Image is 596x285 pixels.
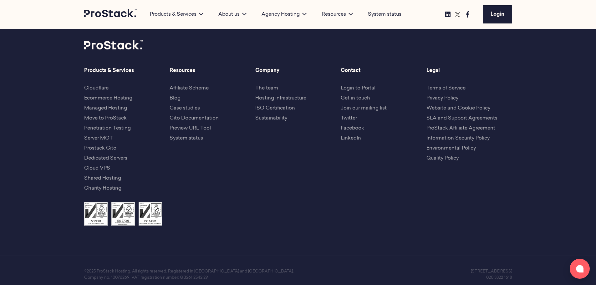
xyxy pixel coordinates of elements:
[341,116,357,121] a: Twitter
[426,96,458,101] a: Privacy Policy
[255,106,295,111] a: ISO Certification
[170,67,255,74] span: Resources
[84,166,110,171] a: Cloud VPS
[426,146,476,151] a: Environmental Policy
[170,126,211,131] a: Preview URL Tool
[486,276,512,280] a: 020 3322 1618
[255,86,278,91] a: The team
[142,11,211,18] div: Products & Services
[84,176,121,181] a: Shared Hosting
[84,116,127,121] a: Move to ProStack
[491,12,504,17] span: Login
[84,136,113,141] a: Server MOT
[84,268,298,275] p: ©2025 ProStack Hosting. All rights reserved. Registered in [GEOGRAPHIC_DATA] and [GEOGRAPHIC_DATA].
[341,126,364,131] a: Facebook
[170,96,181,101] a: Blog
[341,96,370,101] a: Get in touch
[426,126,495,131] a: ProStack Affiliate Agreement
[84,40,144,52] a: Prostack logo
[483,5,512,23] a: Login
[84,186,121,191] a: Charity Hosting
[341,67,426,74] span: Contact
[84,96,132,101] a: Ecommerce Hosting
[84,67,170,74] span: Products & Services
[254,11,314,18] div: Agency Hosting
[314,11,360,18] div: Resources
[170,116,219,121] a: Cito Documentation
[211,11,254,18] div: About us
[84,86,109,91] a: Cloudflare
[368,11,401,18] a: System status
[298,268,512,275] p: [STREET_ADDRESS]
[426,156,459,161] a: Quality Policy
[570,259,590,279] button: Open chat window
[84,275,298,281] p: Company no. 10076269. VAT registration number: GB261 2542 29
[170,106,200,111] a: Case studies
[255,116,287,121] a: Sustainability
[426,136,490,141] a: Information Security Policy
[341,86,375,91] a: Login to Portal
[84,156,127,161] a: Dedicated Servers
[426,116,497,121] a: SLA and Support Agreements
[84,126,131,131] a: Penetration Testing
[255,67,341,74] span: Company
[341,106,387,111] a: Join our mailing list
[426,106,490,111] a: Website and Cookie Policy
[341,136,361,141] a: LinkedIn
[170,86,209,91] a: Affiliate Scheme
[426,86,466,91] a: Terms of Service
[255,96,306,101] a: Hosting infrastructure
[84,146,116,151] a: Prostack Cito
[84,106,127,111] a: Managed Hosting
[84,9,137,20] a: Prostack logo
[426,67,512,74] span: Legal
[170,136,203,141] a: System status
